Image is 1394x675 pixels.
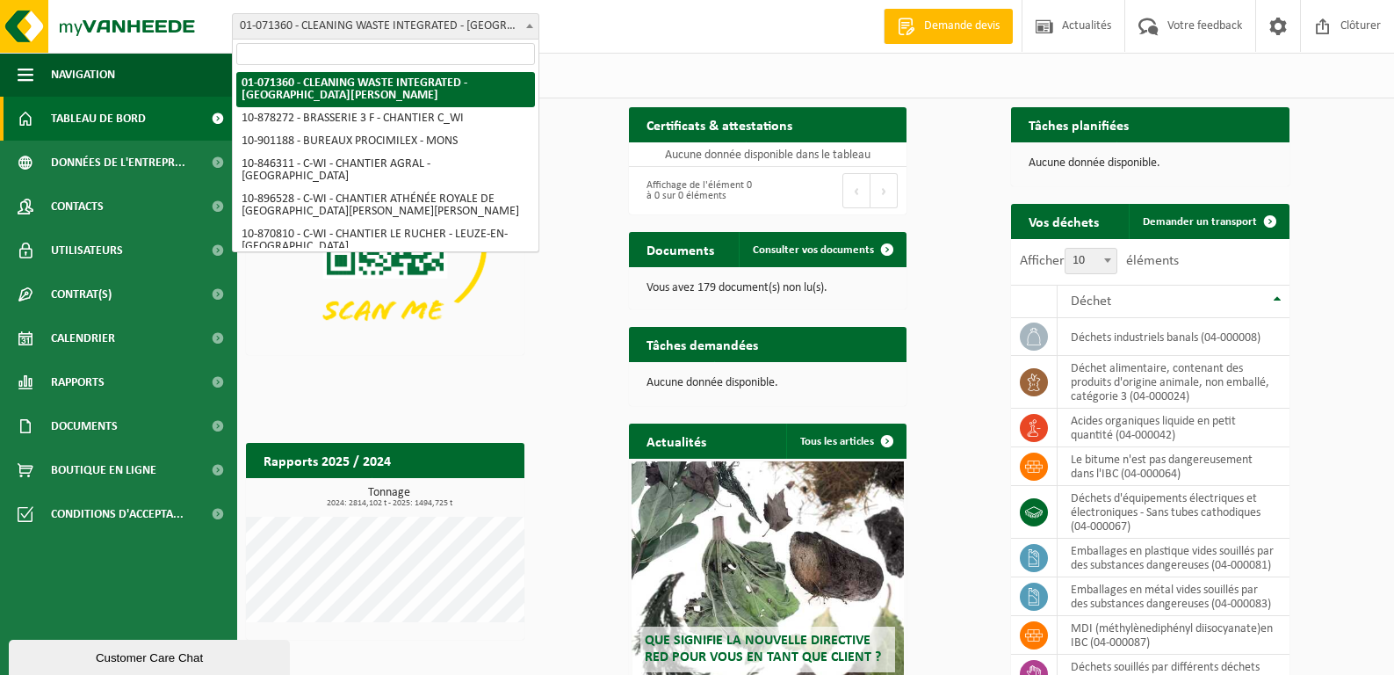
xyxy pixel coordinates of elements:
li: 10-896528 - C-WI - CHANTIER ATHÉNÉE ROYALE DE [GEOGRAPHIC_DATA][PERSON_NAME][PERSON_NAME] [236,188,535,223]
span: Tableau de bord [51,97,146,141]
span: Contacts [51,185,104,229]
span: Navigation [51,53,115,97]
button: Previous [842,173,870,208]
span: 10 [1065,249,1116,273]
h2: Certificats & attestations [629,107,810,142]
a: Demande devis [884,9,1013,44]
span: 2024: 2814,102 t - 2025: 1494,725 t [255,499,524,508]
span: Demande devis [920,18,1004,35]
span: 01-071360 - CLEANING WASTE INTEGRATED - SAINT-GHISLAIN [233,14,538,39]
p: Aucune donnée disponible. [646,377,890,389]
td: acides organiques liquide en petit quantité (04-000042) [1058,409,1289,447]
span: 10 [1065,248,1117,274]
td: emballages en plastique vides souillés par des substances dangereuses (04-000081) [1058,539,1289,577]
span: Boutique en ligne [51,448,156,492]
h3: Tonnage [255,487,524,508]
span: Déchet [1071,294,1111,308]
p: Aucune donnée disponible. [1029,157,1272,170]
td: emballages en métal vides souillés par des substances dangereuses (04-000083) [1058,577,1289,616]
span: Demander un transport [1143,216,1257,228]
td: déchets d'équipements électriques et électroniques - Sans tubes cathodiques (04-000067) [1058,486,1289,539]
td: Aucune donnée disponible dans le tableau [629,142,907,167]
td: déchets industriels banals (04-000008) [1058,318,1289,356]
td: déchet alimentaire, contenant des produits d'origine animale, non emballé, catégorie 3 (04-000024) [1058,356,1289,409]
li: 10-870810 - C-WI - CHANTIER LE RUCHER - LEUZE-EN-[GEOGRAPHIC_DATA] [236,223,535,258]
h2: Actualités [629,424,724,458]
span: 01-071360 - CLEANING WASTE INTEGRATED - SAINT-GHISLAIN [232,13,539,40]
span: Calendrier [51,316,115,360]
a: Tous les articles [786,424,905,459]
div: Affichage de l'élément 0 à 0 sur 0 éléments [638,171,759,210]
h2: Tâches planifiées [1011,107,1146,142]
span: Documents [51,404,118,448]
li: 10-846311 - C-WI - CHANTIER AGRAL - [GEOGRAPHIC_DATA] [236,153,535,188]
li: 10-878272 - BRASSERIE 3 F - CHANTIER C_WI [236,107,535,130]
label: Afficher éléments [1020,254,1179,268]
li: 01-071360 - CLEANING WASTE INTEGRATED - [GEOGRAPHIC_DATA][PERSON_NAME] [236,72,535,107]
a: Consulter les rapports [372,477,523,512]
a: Demander un transport [1129,204,1288,239]
span: Utilisateurs [51,229,123,272]
td: MDI (méthylènediphényl diisocyanate)en IBC (04-000087) [1058,616,1289,655]
iframe: chat widget [9,636,293,675]
td: Le bitume n'est pas dangereusement dans l'IBC (04-000064) [1058,447,1289,486]
span: Conditions d'accepta... [51,492,184,536]
span: Contrat(s) [51,272,112,316]
button: Next [870,173,898,208]
li: 10-901188 - BUREAUX PROCIMILEX - MONS [236,130,535,153]
span: Données de l'entrepr... [51,141,185,185]
p: Vous avez 179 document(s) non lu(s). [646,282,890,294]
h2: Vos déchets [1011,204,1116,238]
span: Que signifie la nouvelle directive RED pour vous en tant que client ? [645,634,881,664]
h2: Tâches demandées [629,327,776,361]
a: Consulter vos documents [739,232,905,267]
span: Consulter vos documents [753,244,874,256]
h2: Documents [629,232,732,266]
h2: Rapports 2025 / 2024 [246,443,408,477]
span: Rapports [51,360,105,404]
